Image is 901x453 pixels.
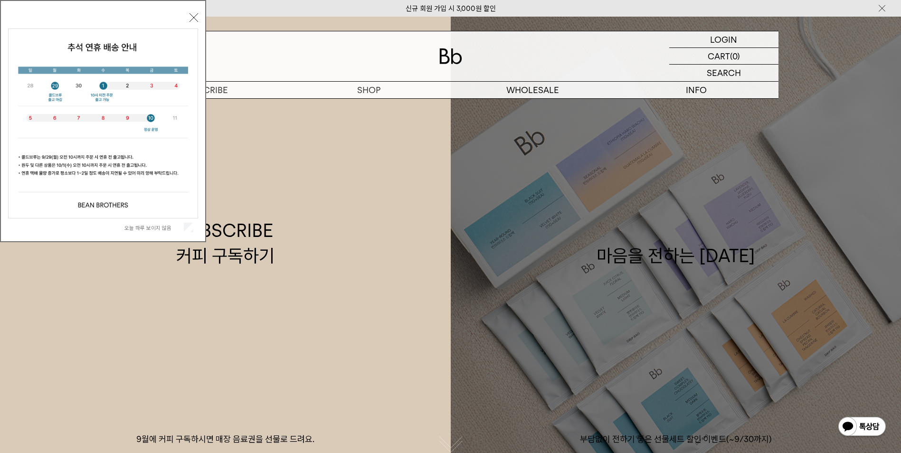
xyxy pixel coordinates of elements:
[707,65,741,81] p: SEARCH
[837,416,887,439] img: 카카오톡 채널 1:1 채팅 버튼
[124,225,182,231] label: 오늘 하루 보이지 않음
[669,31,778,48] a: LOGIN
[710,31,737,47] p: LOGIN
[439,48,462,64] img: 로고
[730,48,740,64] p: (0)
[176,218,275,268] div: SUBSCRIBE 커피 구독하기
[451,82,615,98] p: WHOLESALE
[708,48,730,64] p: CART
[406,4,496,13] a: 신규 회원 가입 시 3,000원 할인
[597,218,755,268] div: 마음을 전하는 [DATE]
[615,82,778,98] p: INFO
[190,13,198,22] button: 닫기
[287,82,451,98] a: SHOP
[9,29,198,218] img: 5e4d662c6b1424087153c0055ceb1a13_140731.jpg
[669,48,778,65] a: CART (0)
